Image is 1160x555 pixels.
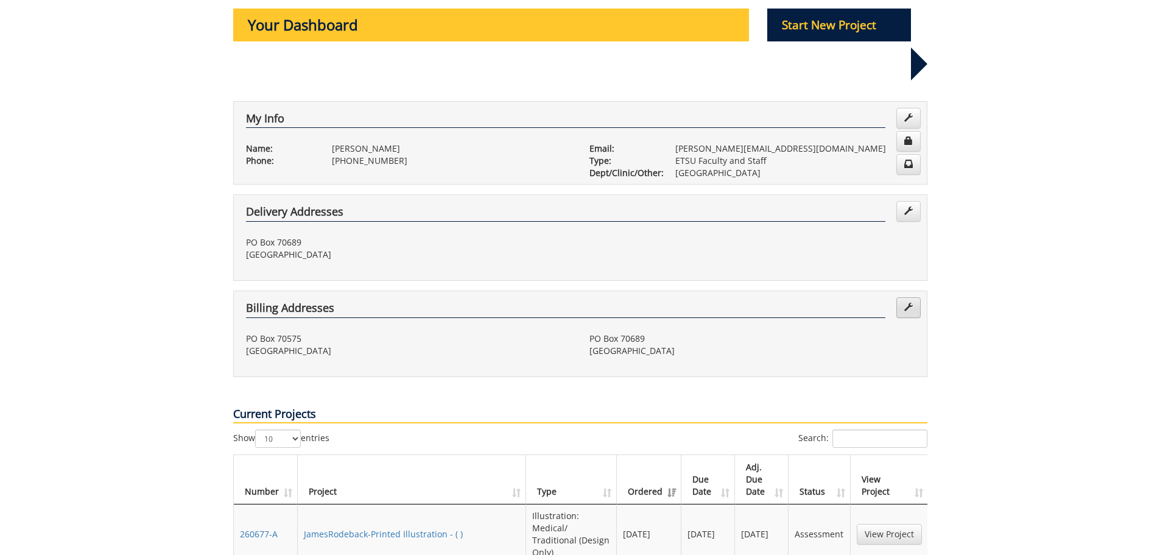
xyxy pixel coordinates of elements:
a: Change Password [896,131,921,152]
p: PO Box 70689 [589,333,915,345]
p: [GEOGRAPHIC_DATA] [675,167,915,179]
a: View Project [857,524,922,545]
p: [PERSON_NAME][EMAIL_ADDRESS][DOMAIN_NAME] [675,143,915,155]
a: Change Communication Preferences [896,154,921,175]
p: [GEOGRAPHIC_DATA] [589,345,915,357]
p: [GEOGRAPHIC_DATA] [246,249,571,261]
p: [GEOGRAPHIC_DATA] [246,345,571,357]
p: Type: [589,155,657,167]
h4: My Info [246,113,885,129]
th: View Project: activate to sort column ascending [851,455,928,504]
p: Dept/Clinic/Other: [589,167,657,179]
th: Number: activate to sort column ascending [234,455,298,504]
a: Start New Project [767,20,911,32]
th: Project: activate to sort column ascending [298,455,526,504]
select: Showentries [255,430,301,448]
th: Adj. Due Date: activate to sort column ascending [735,455,789,504]
h4: Delivery Addresses [246,206,885,222]
th: Status: activate to sort column ascending [789,455,850,504]
a: JamesRodeback-Printed Illustration - ( ) [304,528,463,540]
label: Search: [798,430,927,448]
p: Phone: [246,155,314,167]
a: Edit Addresses [896,201,921,222]
p: [PHONE_NUMBER] [332,155,571,167]
p: [PERSON_NAME] [332,143,571,155]
th: Type: activate to sort column ascending [526,455,617,504]
h4: Billing Addresses [246,302,885,318]
input: Search: [832,430,927,448]
th: Due Date: activate to sort column ascending [681,455,735,504]
p: PO Box 70575 [246,333,571,345]
th: Ordered: activate to sort column ascending [617,455,681,504]
p: Start New Project [767,9,911,41]
p: Name: [246,143,314,155]
label: Show entries [233,430,329,448]
p: Your Dashboard [233,9,750,41]
a: Edit Addresses [896,297,921,318]
p: Email: [589,143,657,155]
p: Current Projects [233,406,927,423]
p: PO Box 70689 [246,236,571,249]
p: ETSU Faculty and Staff [675,155,915,167]
a: Edit Info [896,108,921,129]
a: 260677-A [240,528,278,540]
